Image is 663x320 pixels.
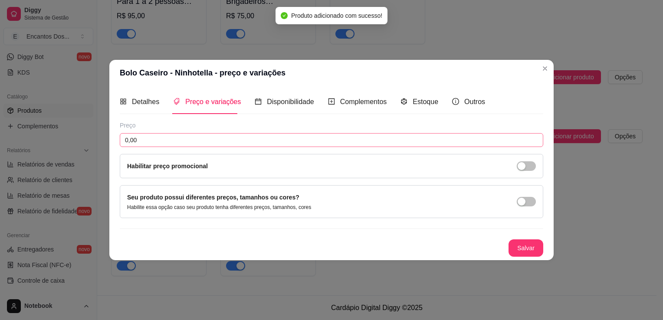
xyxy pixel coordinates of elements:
[340,98,387,105] span: Complementos
[127,204,311,211] p: Habilite essa opção caso seu produto tenha diferentes preços, tamanhos, cores
[120,98,127,105] span: appstore
[538,62,552,75] button: Close
[173,98,180,105] span: tags
[255,98,262,105] span: calendar
[413,98,438,105] span: Estoque
[509,239,543,257] button: Salvar
[120,121,543,130] div: Preço
[132,98,159,105] span: Detalhes
[291,12,382,19] span: Produto adicionado com sucesso!
[185,98,241,105] span: Preço e variações
[127,163,208,170] label: Habilitar preço promocional
[109,60,554,86] header: Bolo Caseiro - Ninhotella - preço e variações
[281,12,288,19] span: check-circle
[452,98,459,105] span: info-circle
[127,194,299,201] label: Seu produto possui diferentes preços, tamanhos ou cores?
[400,98,407,105] span: code-sandbox
[267,98,314,105] span: Disponibilidade
[120,133,543,147] input: Ex.: R$12,99
[464,98,485,105] span: Outros
[328,98,335,105] span: plus-square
